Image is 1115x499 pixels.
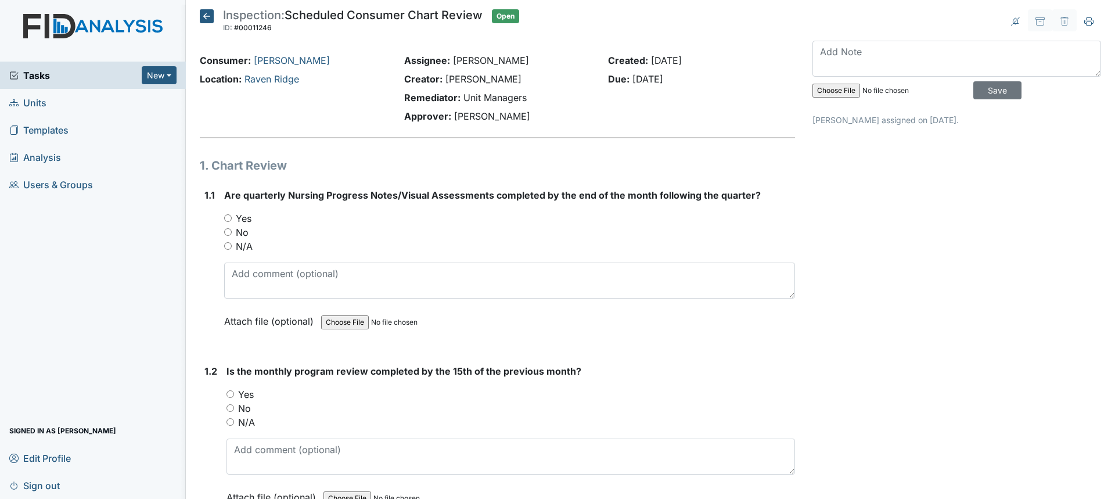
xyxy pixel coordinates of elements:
[200,157,795,174] h1: 1. Chart Review
[200,55,251,66] strong: Consumer:
[224,308,318,328] label: Attach file (optional)
[238,401,251,415] label: No
[9,449,71,467] span: Edit Profile
[9,121,69,139] span: Templates
[236,225,249,239] label: No
[223,8,285,22] span: Inspection:
[142,66,177,84] button: New
[204,188,215,202] label: 1.1
[226,365,581,377] span: Is the monthly program review completed by the 15th of the previous month?
[223,9,483,35] div: Scheduled Consumer Chart Review
[224,189,761,201] span: Are quarterly Nursing Progress Notes/Visual Assessments completed by the end of the month followi...
[254,55,330,66] a: [PERSON_NAME]
[226,390,234,398] input: Yes
[223,23,232,32] span: ID:
[812,114,1101,126] p: [PERSON_NAME] assigned on [DATE].
[226,404,234,412] input: No
[973,81,1022,99] input: Save
[236,211,251,225] label: Yes
[404,55,450,66] strong: Assignee:
[224,214,232,222] input: Yes
[238,387,254,401] label: Yes
[492,9,519,23] span: Open
[224,242,232,250] input: N/A
[200,73,242,85] strong: Location:
[651,55,682,66] span: [DATE]
[204,364,217,378] label: 1.2
[404,110,451,122] strong: Approver:
[608,73,630,85] strong: Due:
[632,73,663,85] span: [DATE]
[9,175,93,193] span: Users & Groups
[226,418,234,426] input: N/A
[404,73,443,85] strong: Creator:
[9,148,61,166] span: Analysis
[9,69,142,82] a: Tasks
[404,92,461,103] strong: Remediator:
[445,73,521,85] span: [PERSON_NAME]
[236,239,253,253] label: N/A
[463,92,527,103] span: Unit Managers
[453,55,529,66] span: [PERSON_NAME]
[9,422,116,440] span: Signed in as [PERSON_NAME]
[238,415,255,429] label: N/A
[244,73,299,85] a: Raven Ridge
[9,476,60,494] span: Sign out
[608,55,648,66] strong: Created:
[224,228,232,236] input: No
[454,110,530,122] span: [PERSON_NAME]
[234,23,272,32] span: #00011246
[9,94,46,112] span: Units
